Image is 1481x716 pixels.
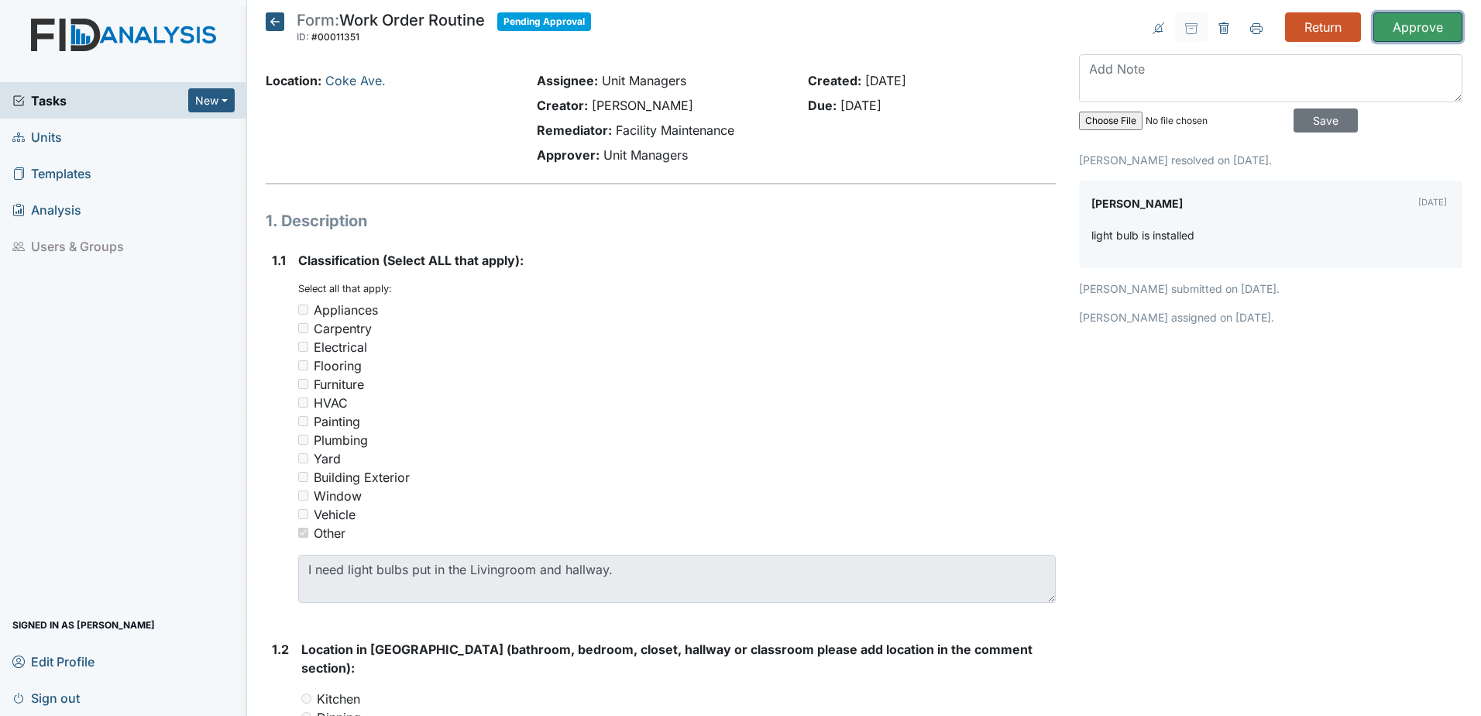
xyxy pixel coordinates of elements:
[317,690,360,708] label: Kitchen
[314,319,372,338] div: Carpentry
[266,209,1056,232] h1: 1. Description
[297,12,485,46] div: Work Order Routine
[314,301,378,319] div: Appliances
[1091,193,1183,215] label: [PERSON_NAME]
[266,73,321,88] strong: Location:
[298,342,308,352] input: Electrical
[325,73,386,88] a: Coke Ave.
[1079,309,1462,325] p: [PERSON_NAME] assigned on [DATE].
[298,491,308,501] input: Window
[12,649,94,673] span: Edit Profile
[298,323,308,333] input: Carpentry
[12,613,155,637] span: Signed in as [PERSON_NAME]
[272,640,289,659] label: 1.2
[272,251,286,270] label: 1.1
[298,360,308,370] input: Flooring
[314,468,410,487] div: Building Exterior
[1091,227,1194,243] p: light bulb is installed
[314,338,367,356] div: Electrical
[298,398,308,408] input: HVAC
[537,122,612,138] strong: Remediator:
[1285,12,1361,42] input: Return
[314,356,362,375] div: Flooring
[12,686,80,710] span: Sign out
[808,98,837,113] strong: Due:
[301,694,311,704] input: Kitchen
[298,253,524,268] span: Classification (Select ALL that apply):
[298,379,308,389] input: Furniture
[616,122,734,138] span: Facility Maintenance
[297,31,309,43] span: ID:
[537,147,600,163] strong: Approver:
[314,487,362,505] div: Window
[1418,197,1447,208] small: [DATE]
[314,524,345,542] div: Other
[298,555,1056,603] textarea: I need light bulbs put in the Livingroom and hallway.
[12,161,91,185] span: Templates
[12,91,188,110] a: Tasks
[537,98,588,113] strong: Creator:
[188,88,235,112] button: New
[592,98,693,113] span: [PERSON_NAME]
[1079,281,1462,297] p: [PERSON_NAME] submitted on [DATE].
[537,73,598,88] strong: Assignee:
[298,453,308,463] input: Yard
[311,31,359,43] span: #00011351
[314,449,341,468] div: Yard
[314,412,360,431] div: Painting
[298,305,308,315] input: Appliances
[298,472,308,482] input: Building Exterior
[840,98,881,113] span: [DATE]
[298,416,308,426] input: Painting
[12,198,81,222] span: Analysis
[298,435,308,445] input: Plumbing
[298,509,308,519] input: Vehicle
[497,12,591,31] span: Pending Approval
[602,73,686,88] span: Unit Managers
[314,505,356,524] div: Vehicle
[301,642,1033,676] span: Location in [GEOGRAPHIC_DATA] (bathroom, bedroom, closet, hallway or classroom please add locatio...
[297,11,339,29] span: Form:
[1079,152,1462,168] p: [PERSON_NAME] resolved on [DATE].
[1373,12,1462,42] input: Approve
[865,73,906,88] span: [DATE]
[12,125,62,149] span: Units
[298,283,392,294] small: Select all that apply:
[314,394,348,412] div: HVAC
[603,147,688,163] span: Unit Managers
[314,375,364,394] div: Furniture
[808,73,861,88] strong: Created:
[1294,108,1358,133] input: Save
[314,431,368,449] div: Plumbing
[298,528,308,538] input: Other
